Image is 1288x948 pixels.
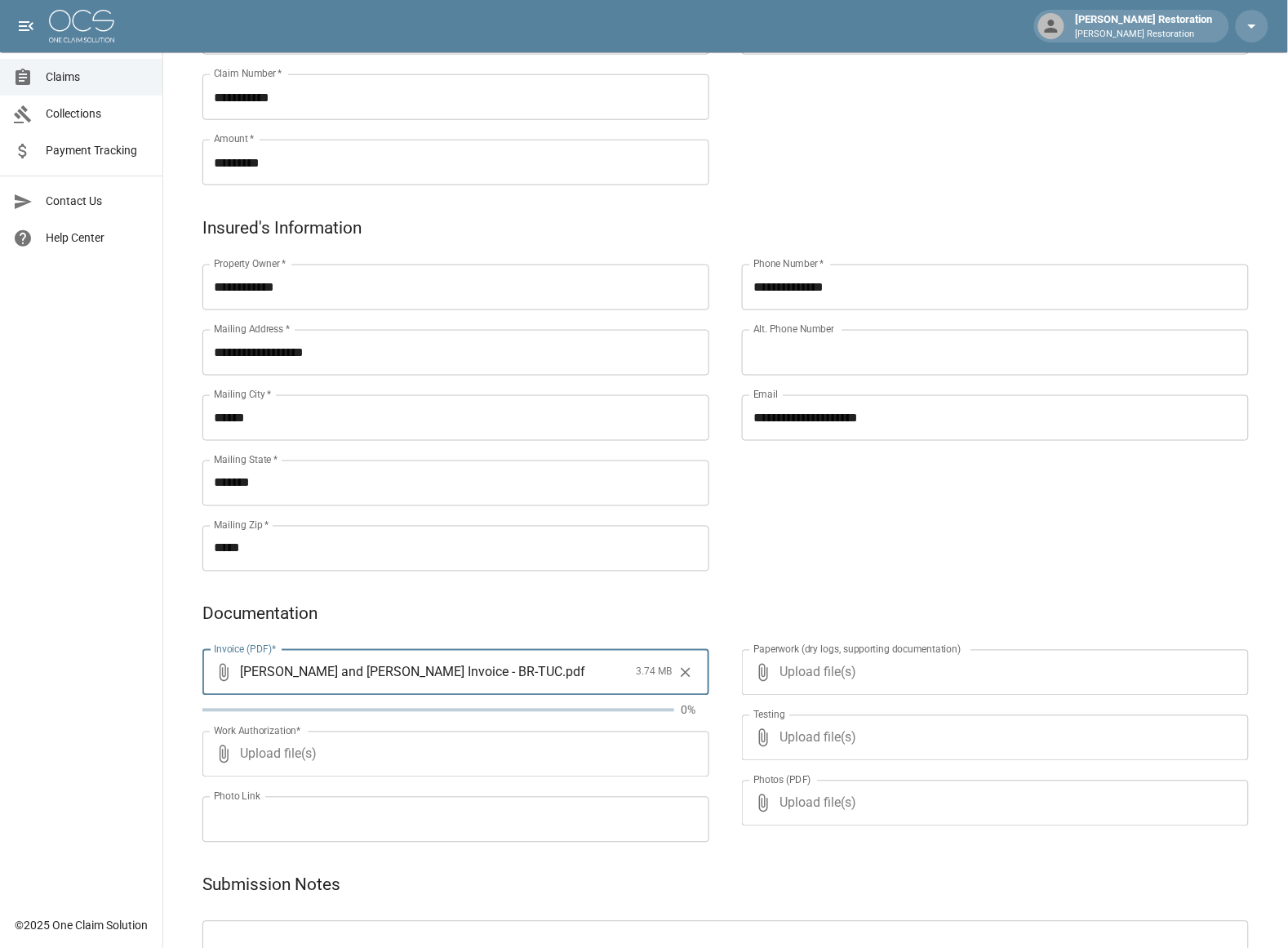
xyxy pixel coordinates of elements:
label: Property Owner [214,257,286,271]
span: Upload file(s) [779,781,1205,826]
label: Photos (PDF) [753,773,811,787]
label: Mailing Address [214,323,290,336]
button: open drawer [10,10,42,42]
span: [PERSON_NAME] and [PERSON_NAME] Invoice - BR-TUC [240,663,562,682]
span: Payment Tracking [46,142,149,159]
p: [PERSON_NAME] Restoration [1076,28,1213,42]
label: Mailing Zip [214,519,269,532]
span: Upload file(s) [779,650,1205,696]
label: Mailing City [214,388,272,402]
label: Work Authorization* [214,724,301,738]
button: Clear [673,661,698,685]
label: Phone Number [753,257,824,271]
label: Testing [753,708,785,722]
span: Help Center [46,229,149,247]
p: 0% [681,702,709,719]
label: Email [753,388,778,402]
span: Claims [46,69,149,86]
span: Upload file(s) [240,732,665,777]
label: Invoice (PDF)* [214,643,277,656]
span: . pdf [562,663,585,682]
label: Amount [214,132,255,146]
img: ocs-logo-white-transparent.png [49,10,114,42]
span: 3.74 MB [636,665,672,681]
div: [PERSON_NAME] Restoration [1069,11,1219,41]
label: Photo Link [214,790,260,803]
label: Alt. Phone Number [753,323,834,336]
label: Claim Number [214,67,282,81]
label: Paperwork (dry logs, supporting documentation) [753,643,962,656]
label: Mailing State [214,453,278,467]
span: Upload file(s) [779,715,1205,761]
div: © 2025 One Claim Solution [15,918,148,934]
span: Contact Us [46,193,149,210]
span: Collections [46,105,149,122]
